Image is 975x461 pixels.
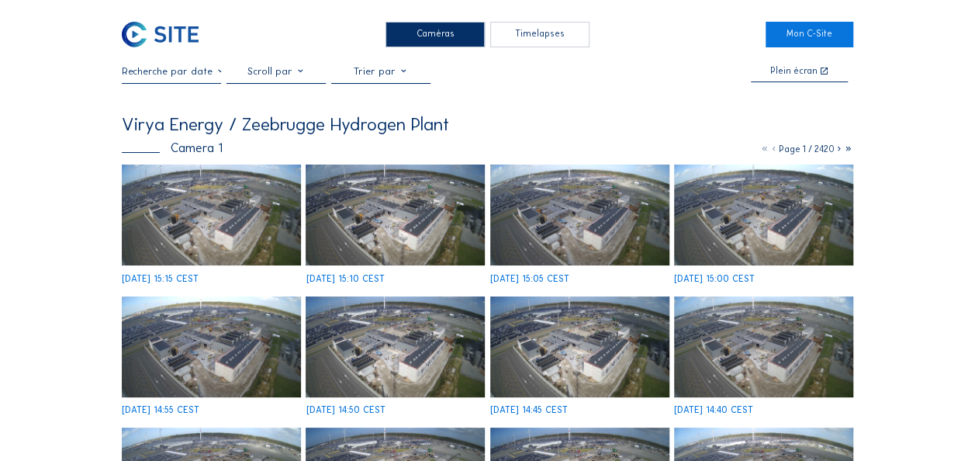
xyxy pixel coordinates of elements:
img: image_53201690 [122,165,301,265]
div: Timelapses [490,22,589,47]
div: Plein écran [769,67,817,77]
img: image_53201186 [122,296,301,397]
img: image_53201551 [306,165,485,265]
div: [DATE] 14:40 CEST [674,406,753,415]
img: image_53200740 [674,296,853,397]
img: image_53201020 [306,296,485,397]
div: [DATE] 14:45 CEST [490,406,568,415]
img: image_53200881 [490,296,669,397]
div: [DATE] 15:10 CEST [306,275,384,284]
img: C-SITE Logo [122,22,199,47]
img: image_53201196 [674,165,853,265]
div: Virya Energy / Zeebrugge Hydrogen Plant [122,116,449,133]
div: Camera 1 [122,142,223,154]
div: Caméras [386,22,485,47]
div: [DATE] 14:55 CEST [122,406,199,415]
img: image_53201390 [490,165,669,265]
a: C-SITE Logo [122,22,209,47]
div: [DATE] 15:00 CEST [674,275,755,284]
div: [DATE] 14:50 CEST [306,406,385,415]
div: [DATE] 15:15 CEST [122,275,199,284]
div: [DATE] 15:05 CEST [490,275,569,284]
span: Page 1 / 2420 [779,144,835,154]
input: Recherche par date 󰅀 [122,65,221,77]
a: Mon C-Site [766,22,853,47]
